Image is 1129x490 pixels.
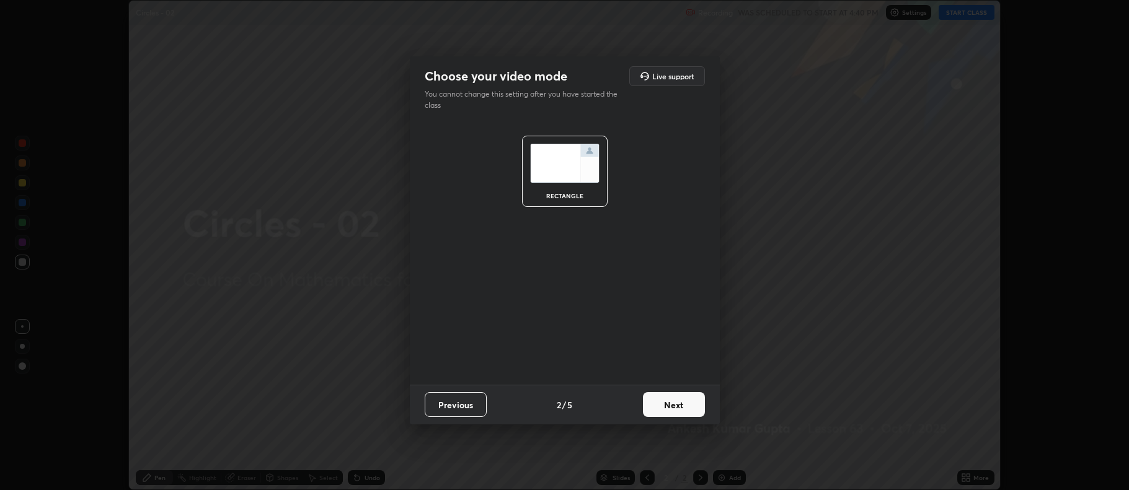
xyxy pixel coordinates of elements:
[540,193,590,199] div: rectangle
[562,398,566,411] h4: /
[652,72,694,80] h5: Live support
[530,144,600,183] img: normalScreenIcon.ae25ed63.svg
[567,398,572,411] h4: 5
[425,392,487,417] button: Previous
[557,398,561,411] h4: 2
[425,89,626,111] p: You cannot change this setting after you have started the class
[643,392,705,417] button: Next
[425,68,567,84] h2: Choose your video mode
